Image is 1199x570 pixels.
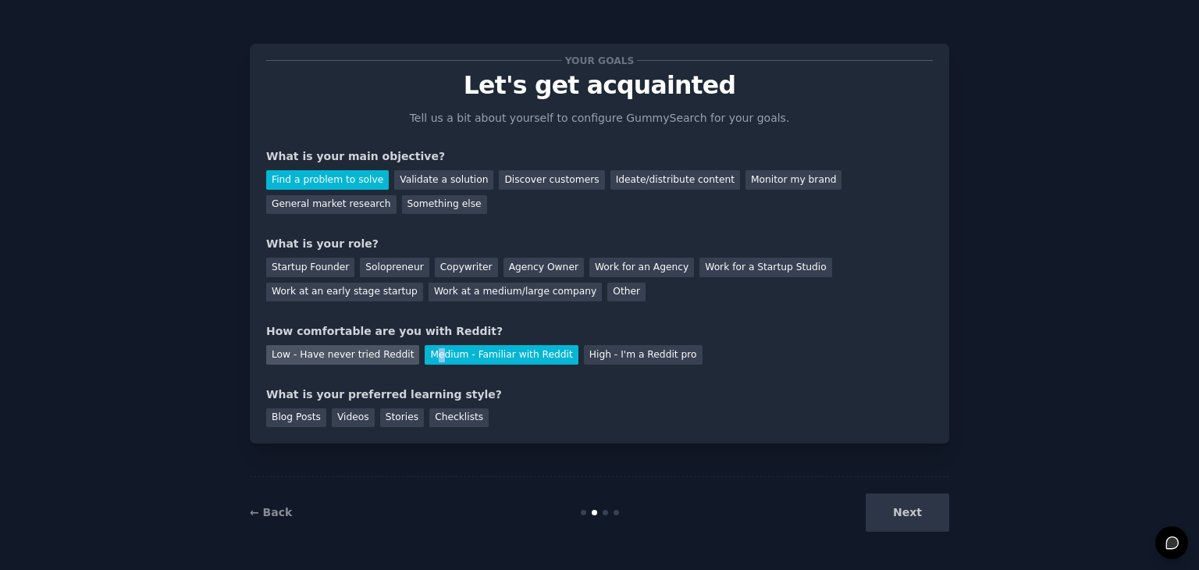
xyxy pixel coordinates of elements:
[266,195,397,215] div: General market research
[503,258,584,277] div: Agency Owner
[266,72,933,99] p: Let's get acquainted
[380,408,424,428] div: Stories
[250,506,292,518] a: ← Back
[429,408,489,428] div: Checklists
[266,408,326,428] div: Blog Posts
[435,258,498,277] div: Copywriter
[266,387,933,403] div: What is your preferred learning style?
[360,258,429,277] div: Solopreneur
[429,283,602,302] div: Work at a medium/large company
[394,170,493,190] div: Validate a solution
[403,110,796,126] p: Tell us a bit about yourself to configure GummySearch for your goals.
[589,258,694,277] div: Work for an Agency
[266,323,933,340] div: How comfortable are you with Reddit?
[266,283,423,302] div: Work at an early stage startup
[699,258,831,277] div: Work for a Startup Studio
[607,283,646,302] div: Other
[402,195,487,215] div: Something else
[266,170,389,190] div: Find a problem to solve
[332,408,375,428] div: Videos
[266,345,419,365] div: Low - Have never tried Reddit
[499,170,604,190] div: Discover customers
[610,170,740,190] div: Ideate/distribute content
[266,258,354,277] div: Startup Founder
[266,148,933,165] div: What is your main objective?
[266,236,933,252] div: What is your role?
[425,345,578,365] div: Medium - Familiar with Reddit
[584,345,703,365] div: High - I'm a Reddit pro
[745,170,841,190] div: Monitor my brand
[562,52,637,69] span: Your goals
